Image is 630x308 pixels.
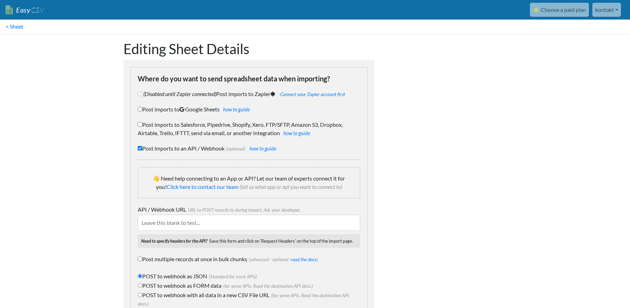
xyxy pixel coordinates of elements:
input: Post imports toGoogle Sheetshow to guide [138,107,142,111]
strong: Need to specify headers for the API? [141,238,207,244]
h1: Editing Sheet Details [123,41,374,57]
span: (tell us what app or api you want to connect to) [240,183,342,190]
p: Save this form and click on 'Request Headers' on the top of the import page. [138,234,360,248]
a: how to guide [283,130,310,136]
input: (Disabled until Zapier connected)Post imports to Zapier -Connect your Zapier account first [138,91,142,96]
i: (Disabled until Zapier connected) [143,90,216,97]
span: (advanced - optional - ) [247,257,318,262]
input: Leave this blank to test... [138,215,360,231]
span: CSV [30,6,44,14]
input: POST to webhook with all data in a new CSV File URL(for some APIs. Read the destination API docs.) [138,293,142,297]
input: Post imports to Salesforce, Pipedrive, Shopify, Xero, FTP/SFTP, Amazon S3, Dropbox, Airtable, Tre... [138,122,142,127]
label: Post imports to an API / Webhook [138,144,360,153]
label: POST to webhook with all data in a new CSV File URL [138,291,360,308]
a: read the docs [291,257,317,262]
h4: Where do you want to send spreadsheet data when importing? [138,74,360,83]
div: 👋 Need help connecting to an App or API? Let our team of experts connect it for you! [138,167,360,198]
a: kontakt [592,3,621,17]
input: Post imports to an API / Webhook(optional) how to guide [138,146,142,151]
label: POST to webhook as JSON [138,272,360,280]
input: POST to webhook as FORM data(for some APIs. Read the destination API docs.) [138,283,142,288]
span: - [277,91,345,97]
a: Click here to contact our team [167,183,238,190]
label: Post imports to Google Sheets [138,105,360,113]
a: how to guide [223,107,250,112]
a: EasyCSV [6,3,44,17]
input: Post multiple records at once in bulk chunks(advanced - optional -read the docs) [138,257,142,261]
span: (for some APIs. Read the destination API docs.) [221,283,313,289]
span: (optional) [225,146,245,152]
a: ⭐ Choose a paid plan [530,3,589,17]
label: POST to webhook as FORM data [138,281,360,290]
span: (Standard for most APIs) [207,274,257,279]
a: Connect your Zapier account first [280,91,345,97]
label: Post imports to Salesforce, Pipedrive, Shopify, Xero, FTP/SFTP, Amazon S3, Dropbox, Airtable, Tre... [138,120,360,137]
span: URL to POST records to during import. Ask your developer. [186,207,301,213]
label: Post multiple records at once in bulk chunks [138,255,360,265]
label: Post imports to Zapier [138,90,360,98]
label: API / Webhook URL [138,205,360,214]
a: how to guide [250,146,276,152]
input: POST to webhook as JSON(Standard for most APIs) [138,274,142,278]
